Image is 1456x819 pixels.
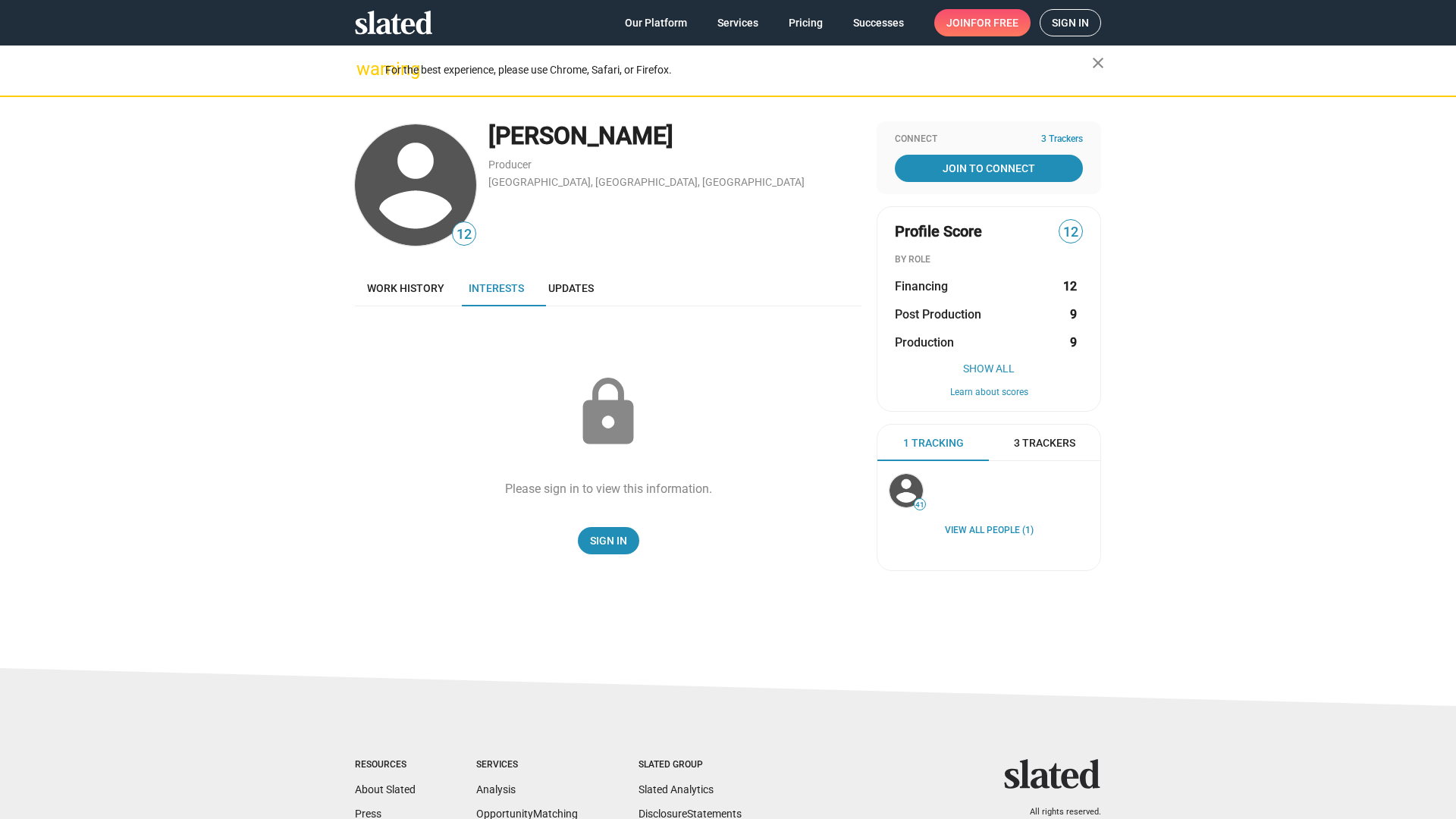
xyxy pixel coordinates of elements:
[1070,334,1077,350] strong: 9
[898,155,1080,182] span: Join To Connect
[895,221,982,242] span: Profile Score
[385,60,1092,80] div: For the best experience, please use Chrome, Safari, or Firefox.
[488,120,861,152] div: [PERSON_NAME]
[469,282,524,294] span: Interests
[578,527,639,554] a: Sign In
[895,254,1083,266] div: BY ROLE
[639,759,742,771] div: Slated Group
[1059,222,1082,243] span: 12
[934,9,1031,36] a: Joinfor free
[915,500,925,510] span: 41
[717,9,758,36] span: Services
[457,270,536,306] a: Interests
[945,525,1034,537] a: View all People (1)
[895,133,1083,146] div: Connect
[476,783,516,795] a: Analysis
[895,155,1083,182] a: Join To Connect
[505,481,712,497] div: Please sign in to view this information.
[1070,306,1077,322] strong: 9
[895,306,981,322] span: Post Production
[453,224,475,245] span: 12
[639,783,714,795] a: Slated Analytics
[789,9,823,36] span: Pricing
[355,783,416,795] a: About Slated
[476,759,578,771] div: Services
[1063,278,1077,294] strong: 12
[946,9,1018,36] span: Join
[895,334,954,350] span: Production
[367,282,444,294] span: Work history
[590,527,627,554] span: Sign In
[355,759,416,771] div: Resources
[570,375,646,450] mat-icon: lock
[1014,436,1075,450] span: 3 Trackers
[548,282,594,294] span: Updates
[613,9,699,36] a: Our Platform
[971,9,1018,36] span: for free
[625,9,687,36] span: Our Platform
[488,158,532,171] a: Producer
[1089,54,1107,72] mat-icon: close
[853,9,904,36] span: Successes
[1041,133,1083,146] span: 3 Trackers
[895,278,948,294] span: Financing
[777,9,835,36] a: Pricing
[705,9,770,36] a: Services
[903,436,964,450] span: 1 Tracking
[895,387,1083,399] button: Learn about scores
[841,9,916,36] a: Successes
[488,176,805,188] a: [GEOGRAPHIC_DATA], [GEOGRAPHIC_DATA], [GEOGRAPHIC_DATA]
[536,270,606,306] a: Updates
[1052,10,1089,36] span: Sign in
[895,362,1083,375] button: Show All
[355,270,457,306] a: Work history
[356,60,375,78] mat-icon: warning
[1040,9,1101,36] a: Sign in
